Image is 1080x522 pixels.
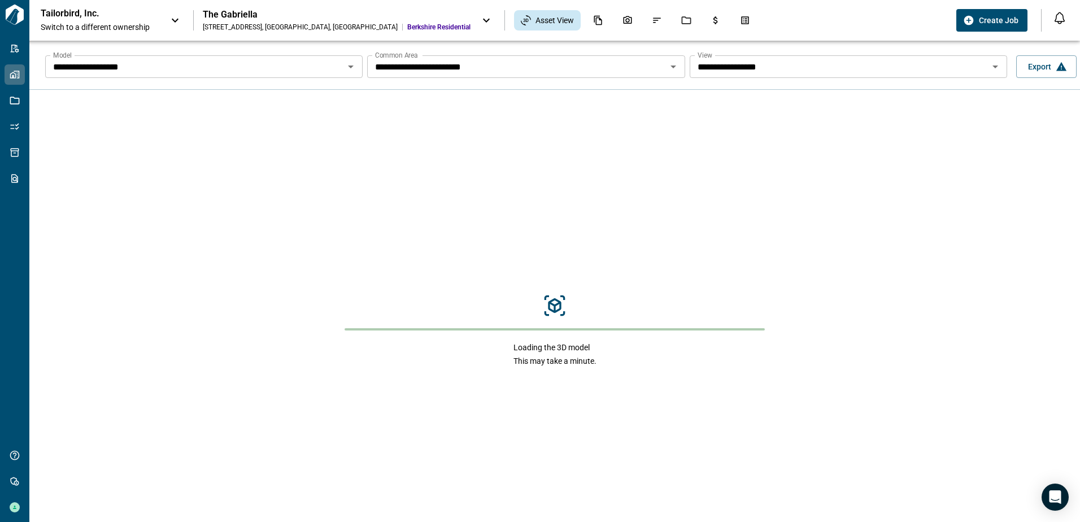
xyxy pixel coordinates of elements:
label: Model [53,50,72,60]
button: Export [1016,55,1077,78]
div: [STREET_ADDRESS] , [GEOGRAPHIC_DATA] , [GEOGRAPHIC_DATA] [203,23,398,32]
label: View [698,50,712,60]
button: Open [343,59,359,75]
div: Takeoff Center [733,11,757,30]
div: Open Intercom Messenger [1042,484,1069,511]
div: Asset View [514,10,581,31]
label: Common Area [375,50,418,60]
div: Issues & Info [645,11,669,30]
button: Open [665,59,681,75]
span: Create Job [979,15,1018,26]
button: Open [987,59,1003,75]
span: Switch to a different ownership [41,21,159,33]
p: Tailorbird, Inc. [41,8,142,19]
div: Budgets [704,11,728,30]
div: Documents [586,11,610,30]
span: Berkshire Residential [407,23,471,32]
div: Photos [616,11,639,30]
span: Asset View [535,15,574,26]
button: Create Job [956,9,1027,32]
span: Loading the 3D model [513,342,596,353]
div: The Gabriella [203,9,471,20]
span: This may take a minute. [513,355,596,367]
div: Jobs [674,11,698,30]
button: Open notification feed [1051,9,1069,27]
span: Export [1028,61,1051,72]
